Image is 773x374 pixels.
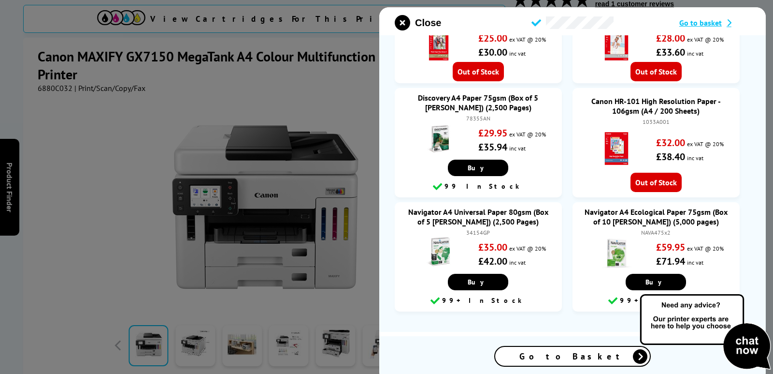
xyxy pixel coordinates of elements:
[415,17,441,29] span: Close
[418,93,538,112] a: Discovery A4 Paper 75gsm (Box of 5 [PERSON_NAME]) (2,500 Pages)
[591,96,721,116] a: Canon HR-101 High Resolution Paper - 106gsm (A4 / 200 Sheets)
[404,115,552,122] div: 78355AN
[600,236,633,270] img: Navigator A4 Ecological Paper 75gsm (Box of 10 Reams) (5,000 pages)
[577,295,735,307] div: 99+ In Stock
[509,50,526,57] span: inc vat
[509,131,546,138] span: ex VAT @ 20%
[679,18,722,28] span: Go to basket
[656,46,685,59] strong: £33.60
[645,278,666,286] span: Buy
[585,207,728,226] a: Navigator A4 Ecological Paper 75gsm (Box of 10 [PERSON_NAME]) (5,000 pages)
[468,278,488,286] span: Buy
[509,145,526,152] span: inc vat
[422,236,456,270] img: Navigator A4 Universal Paper 80gsm (Box of 5 Reams) (2,500 Pages)
[509,36,546,43] span: ex VAT @ 20%
[395,15,441,30] button: close modal
[630,62,682,81] span: Out of Stock
[600,27,633,61] img: Canon GP-501 Glossy Photo Paper - 170gsm (A4 / 100 Sheets)
[687,259,703,266] span: inc vat
[404,229,552,236] div: 34154GP
[630,173,682,192] span: Out of Stock
[687,140,724,148] span: ex VAT @ 20%
[687,36,724,43] span: ex VAT @ 20%
[422,122,456,156] img: Discovery A4 Paper 75gsm (Box of 5 Reams) (2,500 Pages)
[478,32,507,45] strong: £25.00
[408,207,548,226] a: Navigator A4 Universal Paper 80gsm (Box of 5 [PERSON_NAME]) (2,500 Pages)
[478,241,507,254] strong: £35.00
[478,141,507,153] strong: £35.94
[494,346,651,367] a: Go to Basket
[519,351,626,362] span: Go to Basket
[687,245,724,252] span: ex VAT @ 20%
[509,259,526,266] span: inc vat
[478,127,507,139] strong: £29.95
[582,229,730,236] div: NAVA475x2
[656,241,685,254] strong: £59.95
[509,245,546,252] span: ex VAT @ 20%
[656,255,685,268] strong: £71.94
[478,46,507,59] strong: £30.00
[638,293,773,372] img: Open Live Chat window
[422,27,456,61] img: Canon PP-201 Glossy Photo Paper - 265gsm (10 x 15cm / 100 Sheets)
[582,118,730,125] div: 1033A001
[679,18,750,28] a: Go to basket
[468,164,488,172] span: Buy
[687,50,703,57] span: inc vat
[400,181,557,193] div: 99 In Stock
[656,32,685,45] strong: £28.00
[656,136,685,149] strong: £32.00
[400,295,557,307] div: 99+ In Stock
[656,150,685,163] strong: £38.40
[453,62,504,81] span: Out of Stock
[687,154,703,162] span: inc vat
[478,255,507,268] strong: £42.00
[600,132,633,165] img: Canon HR-101 High Resolution Paper - 106gsm (A4 / 200 Sheets)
